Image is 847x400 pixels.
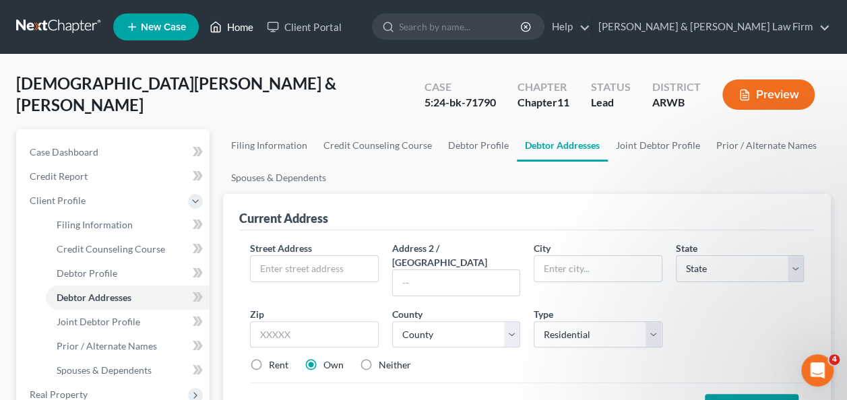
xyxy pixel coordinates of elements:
[57,292,131,303] span: Debtor Addresses
[801,354,834,387] iframe: Intercom live chat
[223,129,315,162] a: Filing Information
[141,22,186,32] span: New Case
[30,146,98,158] span: Case Dashboard
[722,79,815,110] button: Preview
[46,213,210,237] a: Filing Information
[57,219,133,230] span: Filing Information
[30,170,88,182] span: Credit Report
[557,96,569,108] span: 11
[591,95,631,110] div: Lead
[46,334,210,358] a: Prior / Alternate Names
[57,364,152,376] span: Spouses & Dependents
[30,195,86,206] span: Client Profile
[440,129,517,162] a: Debtor Profile
[652,79,701,95] div: District
[393,270,520,296] input: --
[250,308,264,320] span: Zip
[203,15,260,39] a: Home
[46,286,210,310] a: Debtor Addresses
[19,140,210,164] a: Case Dashboard
[46,358,210,382] a: Spouses & Dependents
[392,241,520,269] label: Address 2 / [GEOGRAPHIC_DATA]
[676,242,697,254] span: State
[57,243,165,255] span: Credit Counseling Course
[57,267,117,279] span: Debtor Profile
[708,129,824,162] a: Prior / Alternate Names
[57,316,140,327] span: Joint Debtor Profile
[260,15,348,39] a: Client Portal
[46,261,210,286] a: Debtor Profile
[652,95,701,110] div: ARWB
[425,79,496,95] div: Case
[399,14,522,39] input: Search by name...
[46,237,210,261] a: Credit Counseling Course
[534,242,551,254] span: City
[517,129,608,162] a: Debtor Addresses
[269,358,288,372] label: Rent
[534,307,553,321] label: Type
[534,256,661,281] input: Enter city...
[379,358,411,372] label: Neither
[250,242,312,254] span: Street Address
[250,321,378,348] input: XXXXX
[517,79,569,95] div: Chapter
[16,73,336,114] span: [DEMOGRAPHIC_DATA][PERSON_NAME] & [PERSON_NAME]
[46,310,210,334] a: Joint Debtor Profile
[392,308,422,320] span: County
[425,95,496,110] div: 5:24-bk-71790
[608,129,708,162] a: Joint Debtor Profile
[592,15,830,39] a: [PERSON_NAME] & [PERSON_NAME] Law Firm
[19,164,210,189] a: Credit Report
[30,389,88,400] span: Real Property
[57,340,157,352] span: Prior / Alternate Names
[315,129,440,162] a: Credit Counseling Course
[323,358,344,372] label: Own
[251,256,377,281] input: Enter street address
[829,354,840,365] span: 4
[591,79,631,95] div: Status
[545,15,590,39] a: Help
[223,162,334,194] a: Spouses & Dependents
[239,210,328,226] div: Current Address
[517,95,569,110] div: Chapter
